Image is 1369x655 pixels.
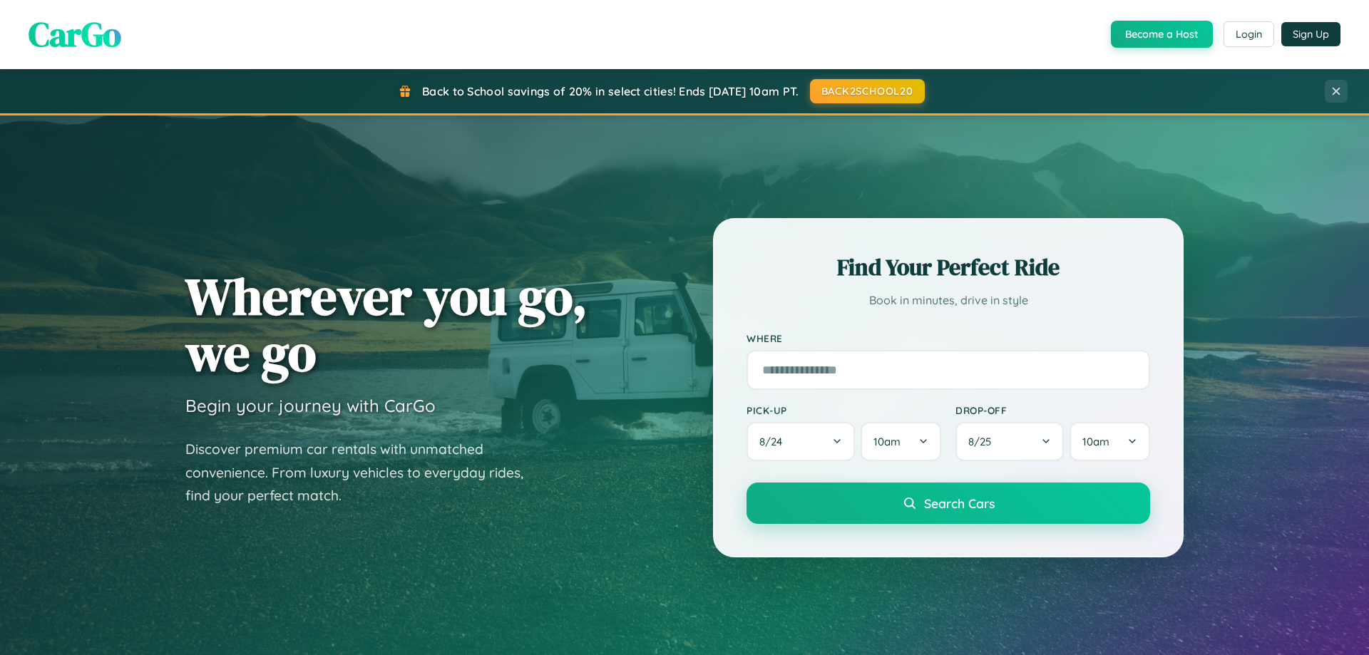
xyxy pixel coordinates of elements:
span: 8 / 25 [968,435,998,448]
span: 10am [1082,435,1109,448]
p: Discover premium car rentals with unmatched convenience. From luxury vehicles to everyday rides, ... [185,438,542,507]
span: 10am [873,435,901,448]
p: Book in minutes, drive in style [747,290,1150,311]
button: Login [1224,21,1274,47]
button: Sign Up [1281,22,1340,46]
span: Back to School savings of 20% in select cities! Ends [DATE] 10am PT. [422,84,799,98]
label: Pick-up [747,404,941,416]
button: Search Cars [747,483,1150,524]
button: Become a Host [1111,21,1213,48]
label: Where [747,332,1150,344]
button: 8/24 [747,422,855,461]
h2: Find Your Perfect Ride [747,252,1150,283]
span: Search Cars [924,495,995,511]
h1: Wherever you go, we go [185,268,588,381]
span: CarGo [29,11,121,58]
button: 10am [1070,422,1150,461]
button: 8/25 [955,422,1064,461]
button: 10am [861,422,941,461]
span: 8 / 24 [759,435,789,448]
label: Drop-off [955,404,1150,416]
h3: Begin your journey with CarGo [185,395,436,416]
button: BACK2SCHOOL20 [810,79,925,103]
